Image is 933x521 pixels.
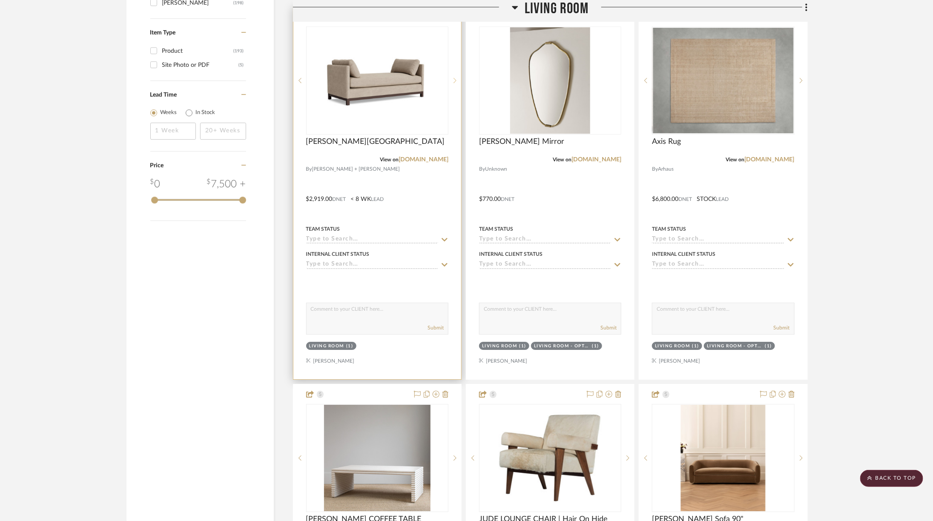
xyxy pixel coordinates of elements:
[161,109,177,117] label: Weeks
[652,236,784,244] input: Type to Search…
[162,44,234,58] div: Product
[380,157,399,162] span: View on
[307,27,448,134] div: 0
[652,225,686,233] div: Team Status
[860,470,923,487] scroll-to-top-button: BACK TO TOP
[479,404,621,512] div: 0
[519,343,526,349] div: (1)
[322,27,432,134] img: CLIFTON LOUNGE
[196,109,215,117] label: In Stock
[692,343,700,349] div: (1)
[653,28,793,133] img: Axis Rug
[774,324,790,332] button: Submit
[681,405,766,511] img: Wexler Sofa 90"
[306,137,445,146] span: [PERSON_NAME][GEOGRAPHIC_DATA]
[479,225,513,233] div: Team Status
[207,177,246,192] div: 7,500 +
[312,165,400,173] span: [PERSON_NAME] + [PERSON_NAME]
[652,27,794,134] div: 0
[510,27,590,134] img: Senne Mirror
[652,404,794,512] div: 0
[480,409,620,507] img: JUDE LOUNGE CHAIR | Hair On Hide
[482,343,517,349] div: Living Room
[553,157,571,162] span: View on
[399,157,448,163] a: [DOMAIN_NAME]
[200,123,246,140] input: 20+ Weeks
[162,58,239,72] div: Site Photo or PDF
[324,405,431,511] img: BEAUCHAMP COFFEE TABLE
[234,44,244,58] div: (193)
[150,177,161,192] div: 0
[239,58,244,72] div: (5)
[707,343,763,349] div: Living Room - Option 2
[306,250,370,258] div: Internal Client Status
[745,157,795,163] a: [DOMAIN_NAME]
[765,343,772,349] div: (1)
[306,165,312,173] span: By
[600,324,617,332] button: Submit
[306,225,340,233] div: Team Status
[479,261,611,269] input: Type to Search…
[306,261,438,269] input: Type to Search…
[479,27,621,134] div: 0
[652,261,784,269] input: Type to Search…
[428,324,444,332] button: Submit
[485,165,507,173] span: Unknown
[309,343,344,349] div: Living Room
[479,250,543,258] div: Internal Client Status
[150,123,196,140] input: 1 Week
[655,343,690,349] div: Living Room
[479,236,611,244] input: Type to Search…
[658,165,674,173] span: Arhaus
[479,165,485,173] span: By
[652,137,681,146] span: Axis Rug
[150,163,164,169] span: Price
[150,92,177,98] span: Lead Time
[652,165,658,173] span: By
[150,30,176,36] span: Item Type
[534,343,590,349] div: Living Room - Option 2
[592,343,599,349] div: (1)
[571,157,621,163] a: [DOMAIN_NAME]
[726,157,745,162] span: View on
[346,343,353,349] div: (1)
[652,250,715,258] div: Internal Client Status
[479,137,564,146] span: [PERSON_NAME] Mirror
[306,236,438,244] input: Type to Search…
